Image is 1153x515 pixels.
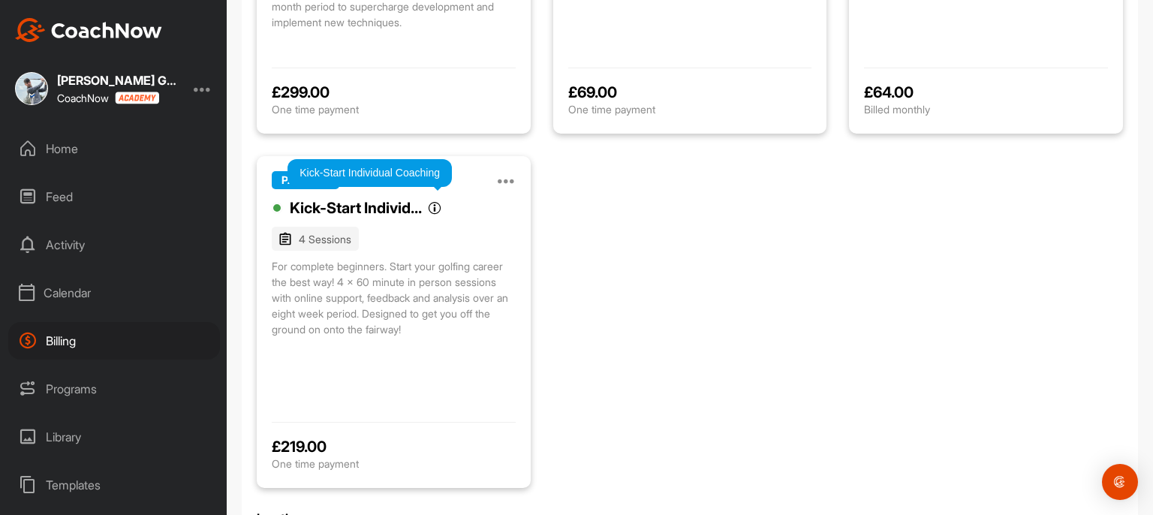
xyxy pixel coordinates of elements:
img: CoachNow [15,18,162,42]
div: Programs [8,370,220,408]
div: Library [8,418,220,456]
img: square_0873d4d2f4113d046cf497d4cfcba783.jpg [15,72,48,105]
div: £ 299.00 [272,83,516,101]
div: Activity [8,226,220,264]
div: Open Intercom Messenger [1102,464,1138,500]
div: Billing [8,322,220,360]
img: CoachNow acadmey [115,92,159,104]
div: £ 219.00 [272,438,516,456]
div: For complete beginners. Start your golfing career the best way! 4 x 60 minute in person sessions ... [272,258,516,401]
div: £ 69.00 [568,83,812,101]
p: Billed monthly [864,101,1108,117]
div: £ 64.00 [864,83,1108,101]
div: Templates [8,466,220,504]
p: One time payment [272,456,516,471]
div: Kick-Start Individ... [290,197,422,219]
span: 4 Sessions [272,227,359,251]
span: PACKAGE [272,171,339,189]
div: CoachNow [57,92,159,104]
div: [PERSON_NAME] Golf Performance [57,74,177,86]
p: One time payment [568,101,812,117]
div: Calendar [8,274,220,312]
div: Feed [8,178,220,215]
p: One time payment [272,101,516,117]
div: Kick-Start Individual Coaching [300,165,440,181]
img: tags [279,232,291,245]
div: Home [8,130,220,167]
